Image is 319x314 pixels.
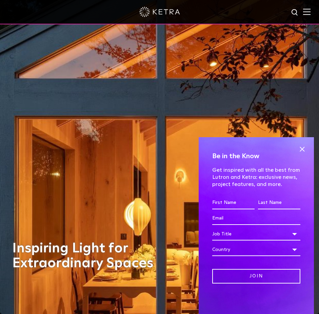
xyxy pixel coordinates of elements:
div: Job Title [212,228,300,240]
input: Join [212,269,300,284]
div: Country [212,243,300,256]
p: Get inspired with all the best from Lutron and Ketra: exclusive news, project features, and more. [212,167,300,188]
img: Hamburger%20Nav.svg [303,8,311,15]
img: ketra-logo-2019-white [139,7,180,17]
img: search icon [291,8,299,17]
input: Email [212,212,300,225]
h4: Be in the Know [212,151,300,162]
input: First Name [212,196,255,209]
h1: Inspiring Light for Extraordinary Spaces [12,241,204,271]
input: Last Name [258,196,300,209]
